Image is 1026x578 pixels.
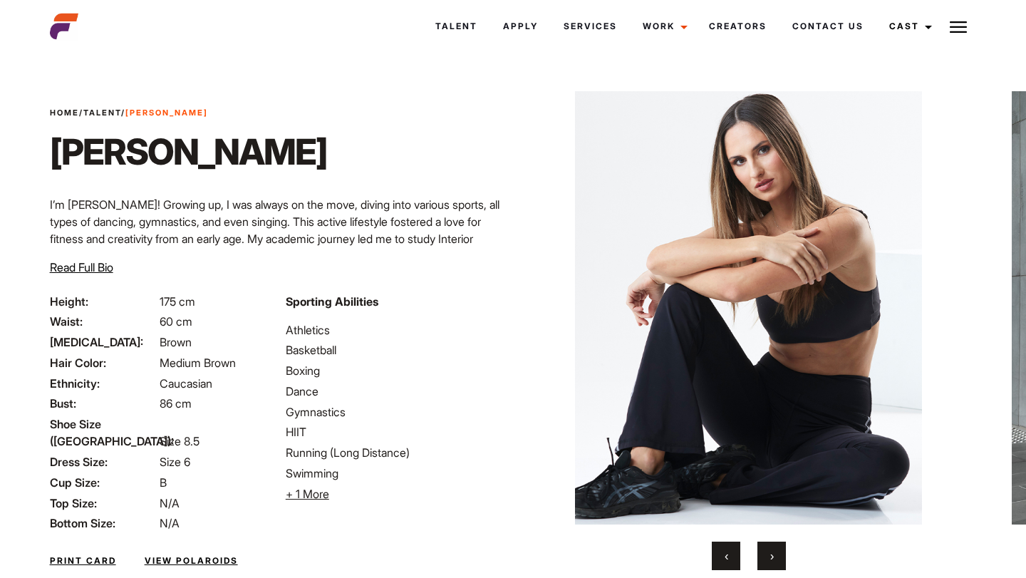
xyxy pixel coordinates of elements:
[50,334,157,351] span: [MEDICAL_DATA]:
[286,403,504,420] li: Gymnastics
[50,293,157,310] span: Height:
[83,108,121,118] a: Talent
[160,376,212,391] span: Caucasian
[286,487,329,501] span: + 1 More
[696,7,779,46] a: Creators
[779,7,876,46] a: Contact Us
[125,108,208,118] strong: [PERSON_NAME]
[950,19,967,36] img: Burger icon
[286,321,504,339] li: Athletics
[160,294,195,309] span: 175 cm
[725,549,728,563] span: Previous
[160,356,236,370] span: Medium Brown
[160,434,199,448] span: Size 8.5
[876,7,940,46] a: Cast
[50,474,157,491] span: Cup Size:
[286,465,504,482] li: Swimming
[50,130,327,173] h1: [PERSON_NAME]
[286,362,504,379] li: Boxing
[160,496,180,510] span: N/A
[50,416,157,450] span: Shoe Size ([GEOGRAPHIC_DATA]):
[50,354,157,371] span: Hair Color:
[770,549,774,563] span: Next
[50,453,157,470] span: Dress Size:
[50,196,504,282] p: I’m [PERSON_NAME]! Growing up, I was always on the move, diving into various sports, all types of...
[286,341,504,358] li: Basketball
[423,7,490,46] a: Talent
[50,108,79,118] a: Home
[50,260,113,274] span: Read Full Bio
[286,294,378,309] strong: Sporting Abilities
[160,396,192,411] span: 86 cm
[630,7,696,46] a: Work
[160,516,180,530] span: N/A
[50,375,157,392] span: Ethnicity:
[286,423,504,440] li: HIIT
[160,475,167,490] span: B
[490,7,551,46] a: Apply
[160,314,192,329] span: 60 cm
[50,107,208,119] span: / /
[50,259,113,276] button: Read Full Bio
[286,444,504,461] li: Running (Long Distance)
[145,554,238,567] a: View Polaroids
[50,495,157,512] span: Top Size:
[50,554,116,567] a: Print Card
[50,515,157,532] span: Bottom Size:
[286,383,504,400] li: Dance
[50,395,157,412] span: Bust:
[160,335,192,349] span: Brown
[551,7,630,46] a: Services
[50,12,78,41] img: cropped-aefm-brand-fav-22-square.png
[50,313,157,330] span: Waist:
[160,455,190,469] span: Size 6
